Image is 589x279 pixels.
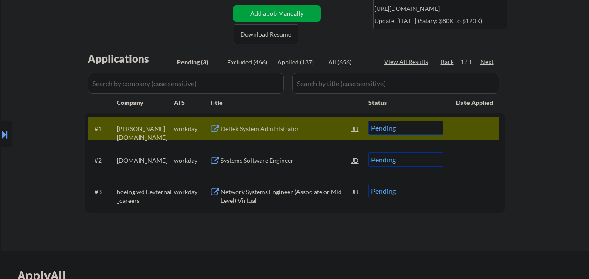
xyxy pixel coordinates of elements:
div: View All Results [384,57,431,66]
div: Back [441,57,455,66]
div: Applied (187) [277,58,321,67]
button: Add a Job Manually [233,5,321,22]
div: workday [174,124,210,133]
div: Date Applied [456,98,494,107]
div: All (656) [328,58,372,67]
div: JD [351,152,360,168]
div: ATS [174,98,210,107]
div: Deltek System Administrator [221,124,352,133]
div: 1 / 1 [460,57,480,66]
div: Excluded (466) [227,58,271,67]
div: JD [351,184,360,199]
div: JD [351,121,360,136]
input: Search by title (case sensitive) [292,73,499,94]
div: workday [174,156,210,165]
div: workday [174,188,210,196]
input: Search by company (case sensitive) [88,73,284,94]
div: Systems Software Engineer [221,156,352,165]
div: Pending (3) [177,58,221,67]
div: Title [210,98,360,107]
button: Download Resume [234,24,298,44]
div: Status [368,94,443,110]
div: Network Systems Engineer (Associate or Mid-Level) Virtual [221,188,352,205]
div: Next [480,57,494,66]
